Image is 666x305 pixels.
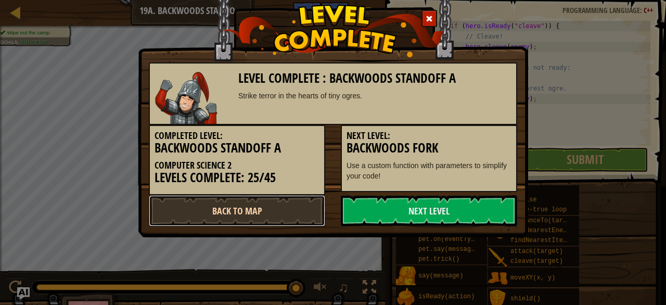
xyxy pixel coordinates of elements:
[155,141,319,155] h3: Backwoods Standoff A
[347,141,511,155] h3: Backwoods Fork
[155,131,319,141] h5: Completed Level:
[341,195,517,226] a: Next Level
[149,195,325,226] a: Back to Map
[222,5,445,57] img: level_complete.png
[155,171,319,185] h3: Levels Complete: 25/45
[155,160,319,171] h5: Computer Science 2
[347,131,511,141] h5: Next Level:
[238,71,511,85] h3: Level Complete : Backwoods Standoff A
[347,160,511,181] p: Use a custom function with parameters to simplify your code!
[155,72,217,124] img: samurai.png
[238,91,511,101] div: Strike terror in the hearts of tiny ogres.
